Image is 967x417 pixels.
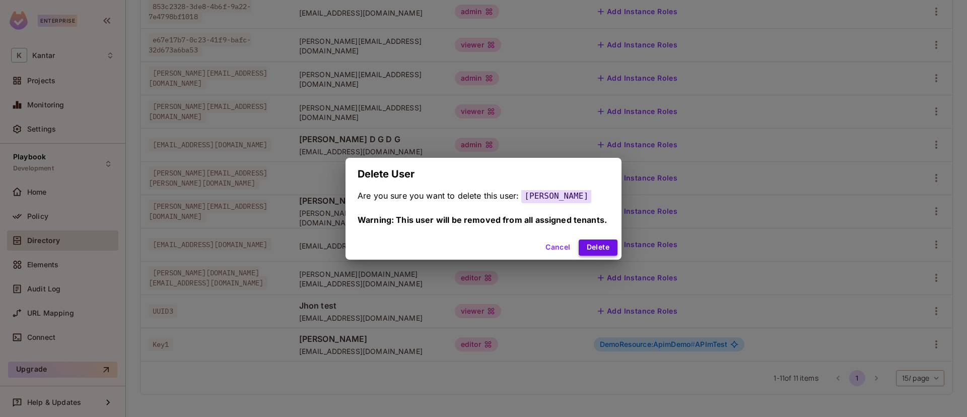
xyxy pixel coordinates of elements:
[358,191,519,201] span: Are you sure you want to delete this user:
[346,158,621,190] h2: Delete User
[541,240,574,256] button: Cancel
[521,189,591,203] span: [PERSON_NAME]
[358,215,607,225] span: Warning: This user will be removed from all assigned tenants.
[579,240,617,256] button: Delete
